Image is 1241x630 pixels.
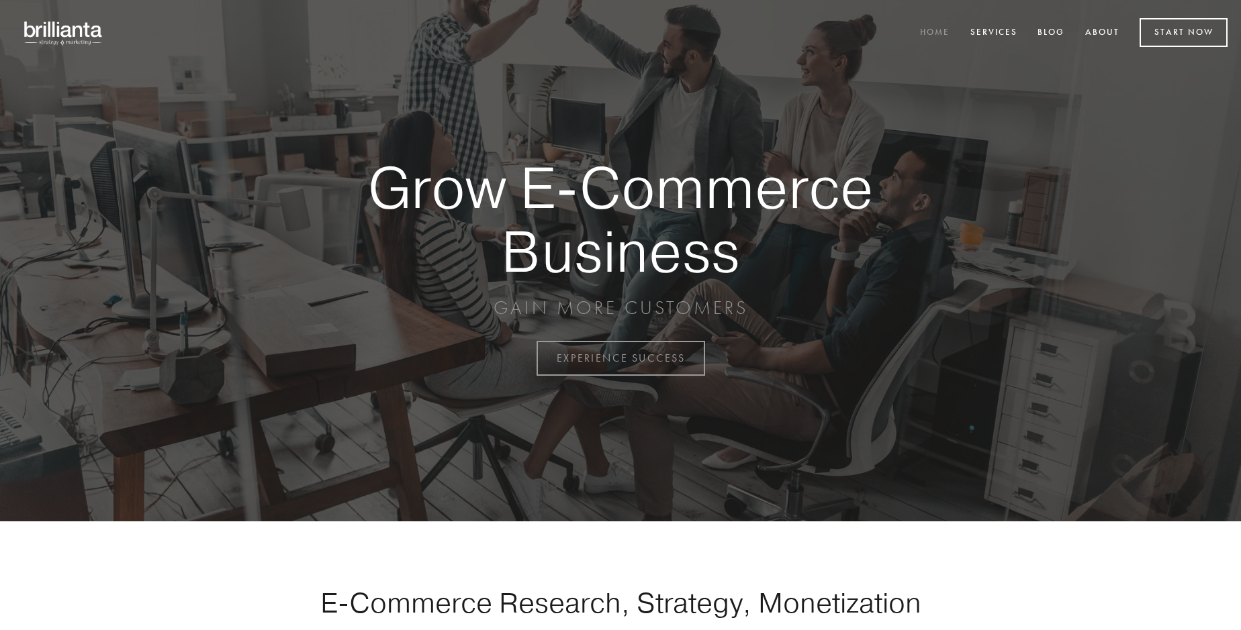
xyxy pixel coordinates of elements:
a: EXPERIENCE SUCCESS [537,341,705,376]
a: Services [962,22,1026,44]
strong: Grow E-Commerce Business [321,156,920,282]
a: Start Now [1140,18,1228,47]
h1: E-Commerce Research, Strategy, Monetization [278,586,963,619]
img: brillianta - research, strategy, marketing [13,13,114,52]
a: Home [911,22,958,44]
a: About [1076,22,1128,44]
a: Blog [1029,22,1073,44]
p: GAIN MORE CUSTOMERS [321,296,920,320]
